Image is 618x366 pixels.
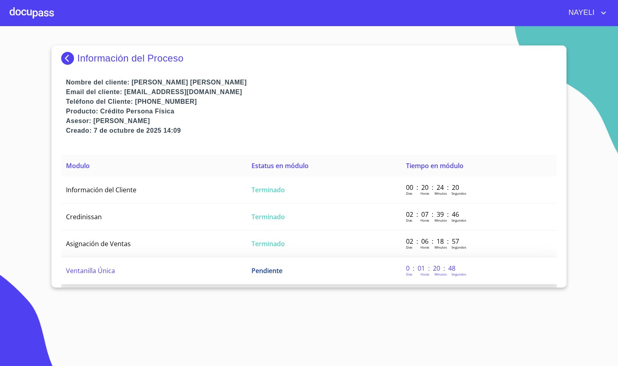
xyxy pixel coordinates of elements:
p: Información del Proceso [77,53,183,64]
img: Docupass spot blue [61,52,77,65]
span: Ventanilla Única [66,266,115,275]
span: Asignación de Ventas [66,239,131,248]
p: Minutos [435,245,447,249]
span: Terminado [251,185,285,194]
div: Información del Proceso [61,52,557,65]
p: Minutos [435,272,447,276]
p: Creado: 7 de octubre de 2025 14:09 [66,126,557,136]
p: Nombre del cliente: [PERSON_NAME] [PERSON_NAME] [66,78,557,87]
span: Terminado [251,212,285,221]
p: Dias [406,272,412,276]
p: Segundos [451,191,466,195]
span: Terminado [251,239,285,248]
p: Segundos [451,218,466,222]
button: account of current user [562,6,608,19]
p: Dias [406,218,412,222]
span: Pendiente [251,266,282,275]
p: Horas [420,245,429,249]
p: Producto: Crédito Persona Física [66,107,557,116]
p: 02 : 06 : 18 : 57 [406,237,460,246]
p: Minutos [435,191,447,195]
p: Asesor: [PERSON_NAME] [66,116,557,126]
span: Información del Cliente [66,185,136,194]
p: Minutos [435,218,447,222]
p: Segundos [451,245,466,249]
p: Horas [420,272,429,276]
p: 0 : 01 : 20 : 48 [406,264,460,273]
span: Credinissan [66,212,102,221]
span: NAYELI [562,6,599,19]
p: Dias [406,245,412,249]
p: Dias [406,191,412,195]
p: Teléfono del Cliente: [PHONE_NUMBER] [66,97,557,107]
span: Estatus en módulo [251,161,309,170]
p: Segundos [451,272,466,276]
span: Tiempo en módulo [406,161,463,170]
p: Horas [420,191,429,195]
span: Modulo [66,161,90,170]
p: Email del cliente: [EMAIL_ADDRESS][DOMAIN_NAME] [66,87,557,97]
p: 02 : 07 : 39 : 46 [406,210,460,219]
p: 00 : 20 : 24 : 20 [406,183,460,192]
p: Horas [420,218,429,222]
